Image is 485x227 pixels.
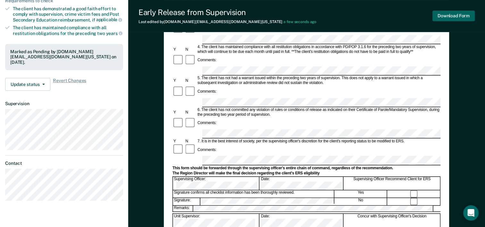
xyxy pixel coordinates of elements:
div: Comments: [197,89,217,94]
span: a few seconds ago [283,20,316,24]
div: The client has demonstrated a good faith effort to comply with supervision, crime victim fees and... [13,6,123,22]
div: Y [172,79,184,83]
div: Yes [335,190,387,198]
div: Y [172,110,184,115]
div: Comments: [197,147,217,152]
div: The client has maintained compliance with all restitution obligations for the preceding two [13,25,123,36]
div: No [335,198,387,205]
div: Supervising Officer Recommend Client for ERS [344,177,440,190]
div: N [185,110,197,115]
div: Signature confirms all checklist information has been thoroughly reviewed. [173,190,334,198]
div: Y [172,139,184,144]
div: Marked as Pending by [DOMAIN_NAME][EMAIL_ADDRESS][DOMAIN_NAME][US_STATE] on [DATE]. [10,49,118,65]
div: This form should be forwarded through the supervising officer's entire chain of command, regardle... [172,166,440,171]
button: Update status [5,78,50,91]
div: Supervising Officer: [173,177,260,190]
div: Open Intercom Messenger [463,205,479,221]
div: N [185,47,197,52]
span: applicable [96,17,122,22]
div: 5. The client has not had a warrant issued within the preceding two years of supervision. This do... [197,76,440,86]
div: Signature: [173,198,200,205]
div: Comments: [197,121,217,126]
div: Early Release from Supervision [138,8,316,17]
button: Download Form [432,11,475,21]
div: Remarks: [173,206,194,212]
div: 6. The client has not committed any violation of rules or conditions of release as indicated on t... [197,107,440,117]
div: N [185,79,197,83]
div: N [185,139,197,144]
div: Comments: [197,58,217,63]
div: Y [172,47,184,52]
span: Revert Changes [53,78,86,91]
dt: Contact [5,161,123,166]
div: 4. The client has maintained compliance with all restitution obligations in accordance with PD/PO... [197,45,440,54]
span: years [106,31,122,36]
dt: Supervision [5,101,123,106]
div: Last edited by [DOMAIN_NAME][EMAIL_ADDRESS][DOMAIN_NAME][US_STATE] [138,20,316,24]
div: 7. It is in the best interest of society, per the supervising officer's discretion for the client... [197,139,440,144]
div: Date: [260,177,343,190]
div: The Region Director will make the final decision regarding the client's ERS eligibility [172,171,440,176]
